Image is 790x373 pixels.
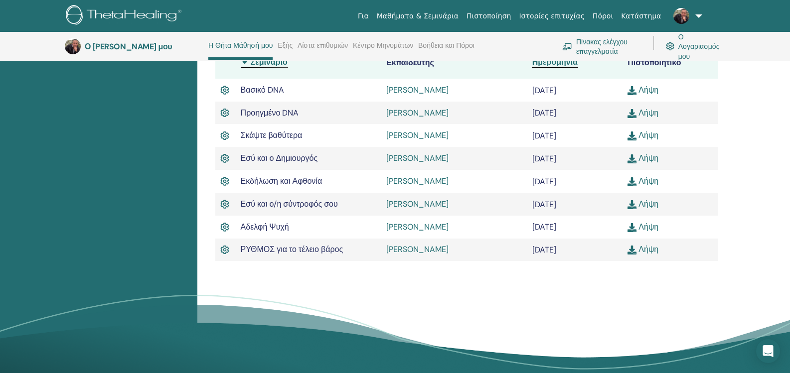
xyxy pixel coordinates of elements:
[519,12,584,20] font: Ιστορίες επιτυχίας
[532,57,578,68] a: Ημερομηνία
[628,57,681,68] font: Πιστοποιητικό
[220,221,229,234] img: Ενεργό πιστοποιητικό
[532,199,556,210] font: [DATE]
[638,153,658,163] font: Λήψη
[532,108,556,118] font: [DATE]
[85,41,172,52] font: Ο [PERSON_NAME] μου
[628,176,658,186] a: Λήψη
[638,108,658,118] font: Λήψη
[576,37,628,56] font: Πίνακας ελέγχου επαγγελματία
[386,57,434,68] font: Εκπαιδευτής
[353,41,413,50] font: Κέντρο Μηνυμάτων
[353,41,413,57] a: Κέντρο Μηνυμάτων
[638,85,658,95] font: Λήψη
[628,109,636,118] img: download.svg
[532,130,556,141] font: [DATE]
[208,41,273,50] font: Η Θήτα Μάθησή μου
[628,244,658,254] a: Λήψη
[628,85,658,95] a: Λήψη
[241,130,303,140] font: Σκάψτε βαθύτερα
[532,57,578,67] font: Ημερομηνία
[220,244,229,256] img: Ενεργό πιστοποιητικό
[208,41,273,60] a: Η Θήτα Μάθησή μου
[463,7,515,25] a: Πιστοποίηση
[418,41,474,57] a: Βοήθεια και Πόροι
[386,176,449,186] a: [PERSON_NAME]
[628,86,636,95] img: download.svg
[386,85,449,95] a: [PERSON_NAME]
[532,245,556,255] font: [DATE]
[241,153,318,163] font: Εσύ και ο Δημιουργός
[241,244,343,254] font: ΡΥΘΜΟΣ για το τέλειο βάρος
[638,244,658,254] font: Λήψη
[593,12,613,20] font: Πόροι
[532,153,556,164] font: [DATE]
[628,222,658,232] a: Λήψη
[241,85,284,95] font: Βασικό DNA
[638,176,658,186] font: Λήψη
[220,175,229,188] img: Ενεργό πιστοποιητικό
[220,129,229,142] img: Ενεργό πιστοποιητικό
[638,222,658,232] font: Λήψη
[532,176,556,187] font: [DATE]
[386,222,449,232] a: [PERSON_NAME]
[386,244,449,254] a: [PERSON_NAME]
[621,12,661,20] font: Κατάστημα
[638,199,658,209] font: Λήψη
[418,41,474,50] font: Βοήθεια και Πόροι
[628,131,636,140] img: download.svg
[666,40,674,52] img: cog.svg
[562,43,572,50] img: chalkboard-teacher.svg
[532,85,556,95] font: [DATE]
[386,130,449,140] a: [PERSON_NAME]
[628,246,636,254] img: download.svg
[377,12,459,20] font: Μαθήματα & Σεμινάρια
[386,153,449,163] a: [PERSON_NAME]
[66,5,185,27] img: logo.png
[386,199,449,209] a: [PERSON_NAME]
[666,32,722,61] a: Ο Λογαριασμός μου
[65,38,81,54] img: default.jpg
[220,84,229,97] img: Ενεργό πιστοποιητικό
[298,41,348,50] font: Λίστα επιθυμιών
[628,200,636,209] img: download.svg
[756,339,780,363] div: Άνοιγμα Intercom Messenger
[628,199,658,209] a: Λήψη
[241,108,299,118] font: Προηγμένο DNA
[241,199,338,209] font: Εσύ και ο/η σύντροφός σου
[241,176,322,186] font: Εκδήλωση και Αφθονία
[532,222,556,232] font: [DATE]
[628,154,636,163] img: download.svg
[617,7,665,25] a: Κατάστημα
[467,12,511,20] font: Πιστοποίηση
[220,152,229,165] img: Ενεργό πιστοποιητικό
[386,108,449,118] a: [PERSON_NAME]
[298,41,348,57] a: Λίστα επιθυμιών
[354,7,373,25] a: Για
[638,130,658,140] font: Λήψη
[678,32,720,61] font: Ο Λογαριασμός μου
[358,12,369,20] font: Για
[562,32,641,61] a: Πίνακας ελέγχου επαγγελματία
[220,198,229,211] img: Ενεργό πιστοποιητικό
[589,7,617,25] a: Πόροι
[278,41,293,50] font: Εξής
[628,153,658,163] a: Λήψη
[628,177,636,186] img: download.svg
[628,223,636,232] img: download.svg
[241,222,289,232] font: Αδελφή Ψυχή
[515,7,588,25] a: Ιστορίες επιτυχίας
[278,41,293,57] a: Εξής
[628,130,658,140] a: Λήψη
[220,107,229,120] img: Ενεργό πιστοποιητικό
[673,8,689,24] img: default.jpg
[628,108,658,118] a: Λήψη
